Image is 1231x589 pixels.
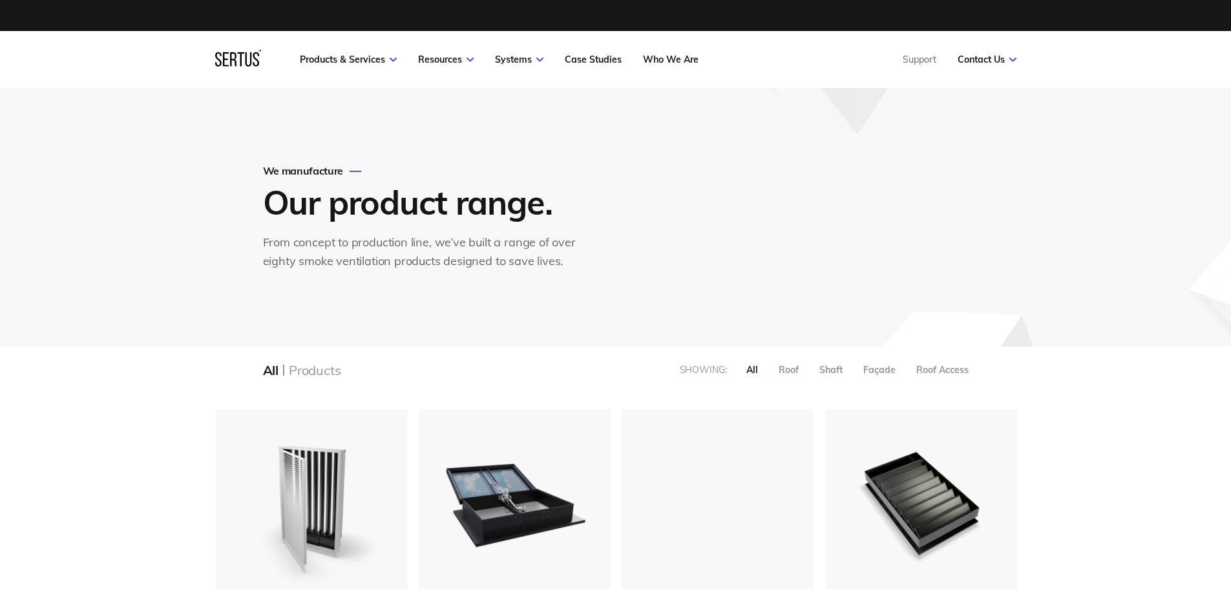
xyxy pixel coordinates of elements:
[779,364,799,376] div: Roof
[1166,527,1231,589] iframe: Chat Widget
[819,364,843,376] div: Shaft
[418,54,474,65] a: Resources
[289,362,341,378] div: Products
[263,362,279,378] div: All
[495,54,543,65] a: Systems
[916,364,969,376] div: Roof Access
[746,364,758,376] div: All
[263,164,589,177] div: We manufacture
[565,54,622,65] a: Case Studies
[300,54,397,65] a: Products & Services
[903,54,936,65] a: Support
[643,54,699,65] a: Who We Are
[680,364,727,376] div: Showing:
[863,364,896,376] div: Façade
[263,181,586,223] h1: Our product range.
[263,233,589,271] div: From concept to production line, we’ve built a range of over eighty smoke ventilation products de...
[958,54,1016,65] a: Contact Us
